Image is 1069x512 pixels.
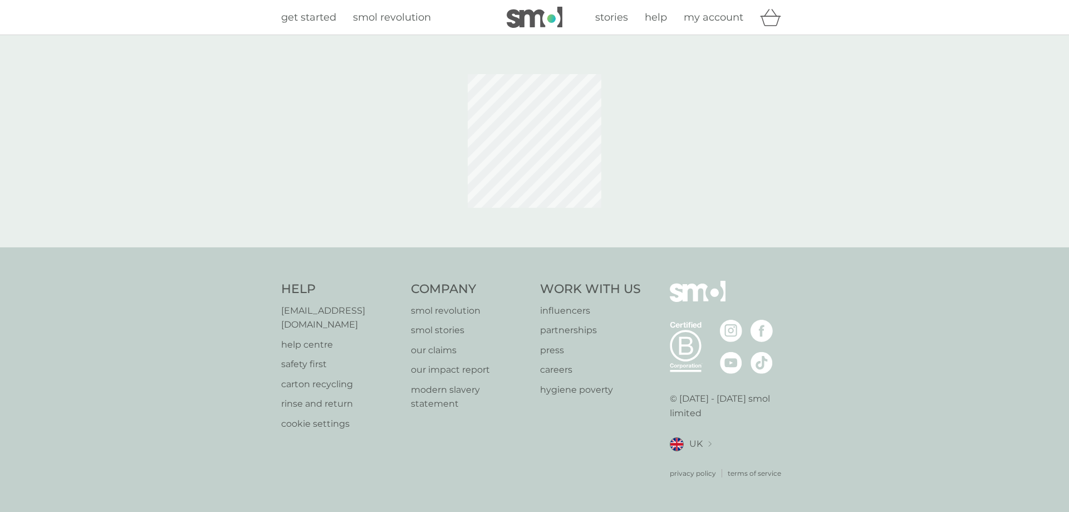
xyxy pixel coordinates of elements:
img: visit the smol Tiktok page [751,352,773,374]
img: smol [670,281,725,319]
span: stories [595,11,628,23]
span: get started [281,11,336,23]
a: safety first [281,357,400,372]
span: UK [689,437,703,451]
a: help centre [281,338,400,352]
a: our claims [411,343,529,358]
h4: Company [411,281,529,298]
a: stories [595,9,628,26]
span: help [645,11,667,23]
a: terms of service [728,468,781,479]
span: smol revolution [353,11,431,23]
h4: Help [281,281,400,298]
p: © [DATE] - [DATE] smol limited [670,392,788,420]
a: smol revolution [411,304,529,318]
img: select a new location [708,441,712,447]
a: partnerships [540,323,641,338]
a: smol stories [411,323,529,338]
a: modern slavery statement [411,383,529,411]
a: carton recycling [281,377,400,392]
a: hygiene poverty [540,383,641,397]
img: visit the smol Youtube page [720,352,742,374]
a: privacy policy [670,468,716,479]
h4: Work With Us [540,281,641,298]
img: visit the smol Instagram page [720,320,742,342]
a: press [540,343,641,358]
a: smol revolution [353,9,431,26]
span: my account [684,11,743,23]
a: help [645,9,667,26]
a: our impact report [411,363,529,377]
a: my account [684,9,743,26]
a: get started [281,9,336,26]
a: careers [540,363,641,377]
img: visit the smol Facebook page [751,320,773,342]
a: cookie settings [281,417,400,431]
img: smol [507,7,562,28]
div: basket [760,6,788,28]
a: [EMAIL_ADDRESS][DOMAIN_NAME] [281,304,400,332]
a: influencers [540,304,641,318]
a: rinse and return [281,397,400,411]
img: UK flag [670,437,684,451]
